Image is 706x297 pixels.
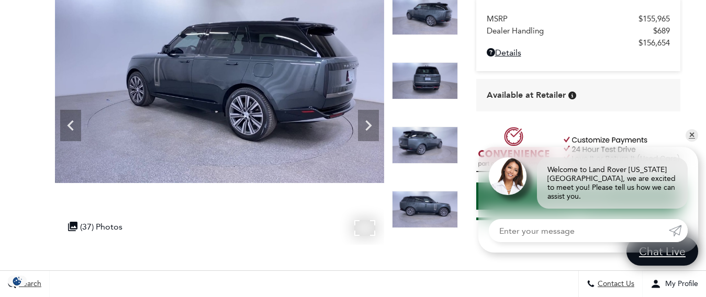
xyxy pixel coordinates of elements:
span: Dealer Handling [487,26,653,36]
span: My Profile [661,280,698,289]
div: Previous [60,110,81,141]
img: Opt-Out Icon [5,276,29,287]
div: Welcome to Land Rover [US_STATE][GEOGRAPHIC_DATA], we are excited to meet you! Please tell us how... [537,157,688,209]
section: Click to Open Cookie Consent Modal [5,276,29,287]
img: New 2025 Belgravia Green LAND ROVER Autobiography image 7 [392,62,458,100]
a: MSRP $155,965 [487,14,670,24]
div: Next [358,110,379,141]
div: (37) Photos [63,216,128,237]
img: New 2025 Belgravia Green LAND ROVER Autobiography image 8 [392,127,458,164]
div: Vehicle is in stock and ready for immediate delivery. Due to demand, availability is subject to c... [568,92,576,99]
a: Details [487,48,670,58]
a: Start Your Deal [476,182,680,210]
span: $156,654 [638,38,670,48]
span: MSRP [487,14,638,24]
span: $155,965 [638,14,670,24]
a: $156,654 [487,38,670,48]
input: Enter your message [489,219,669,242]
span: $689 [653,26,670,36]
span: Contact Us [595,280,634,289]
img: Agent profile photo [489,157,526,195]
a: Dealer Handling $689 [487,26,670,36]
button: Open user profile menu [643,271,706,297]
a: Submit [669,219,688,242]
span: Available at Retailer [487,89,566,101]
img: New 2025 Belgravia Green LAND ROVER Autobiography image 9 [392,191,458,229]
a: Instant Trade Value [476,218,576,245]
